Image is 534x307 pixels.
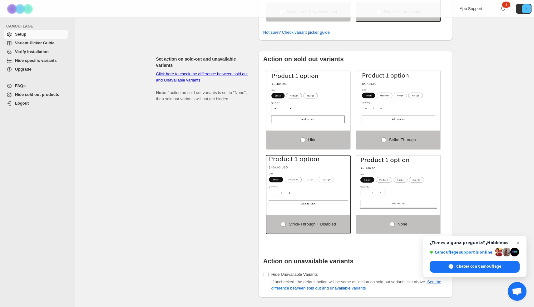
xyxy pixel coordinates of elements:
b: Action on sold out variants [263,56,344,62]
span: Chatea con Camouflage [456,264,501,269]
span: Strike-through [389,137,416,142]
a: Click here to check the difference between sold out and Unavailable variants [156,72,248,82]
span: Hide Unavailable Variants [271,272,318,277]
span: App Support [460,6,482,11]
span: Hide specific variants [15,58,57,63]
b: Note: [156,90,166,95]
span: If unchecked, the default action will be same as 'action on sold out variants' set above. [271,280,441,290]
a: Variant Picker Guide [4,39,68,47]
button: Avatar with initials 4 [516,4,532,14]
a: 1 [500,6,506,12]
a: Upgrade [4,65,68,74]
span: Camouflage support is online [430,250,492,255]
span: Upgrade [15,67,32,72]
span: CAMOUFLAGE [6,24,71,29]
a: Logout [4,99,68,108]
a: Hide sold out products [4,90,68,99]
h2: Set action on sold-out and unavailable variants [156,56,248,68]
a: Setup [4,30,68,39]
span: Variant Picker Guide [15,41,54,45]
span: Setup [15,32,26,37]
span: Cerrar el chat [514,239,522,247]
text: 4 [526,7,527,11]
img: Hide [266,71,350,124]
img: Camouflage [5,0,36,17]
span: Avatar with initials 4 [522,4,531,13]
a: FAQs [4,82,68,90]
span: Verify Installation [15,49,49,54]
span: None [398,222,407,226]
span: FAQs [15,83,26,88]
span: ¿Tienes alguna pregunta? ¡Hablemos! [430,240,520,245]
img: Strike-through + Disabled [266,156,350,209]
span: If action on sold out variants is set to "None", then sold out variants will not get hidden [156,72,248,101]
span: Strike-through + Disabled [289,222,336,226]
div: Chat abierto [508,282,527,301]
a: Verify Installation [4,47,68,56]
b: Action on unavailable variants [263,258,354,265]
span: Hide sold out products [15,92,59,97]
span: Hide [308,137,317,142]
a: Hide specific variants [4,56,68,65]
img: None [356,156,440,209]
div: Chatea con Camouflage [430,261,520,273]
span: Logout [15,101,29,106]
a: Not sure? Check variant picker guide [263,30,330,35]
img: Strike-through [356,71,440,124]
div: 1 [502,2,510,8]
